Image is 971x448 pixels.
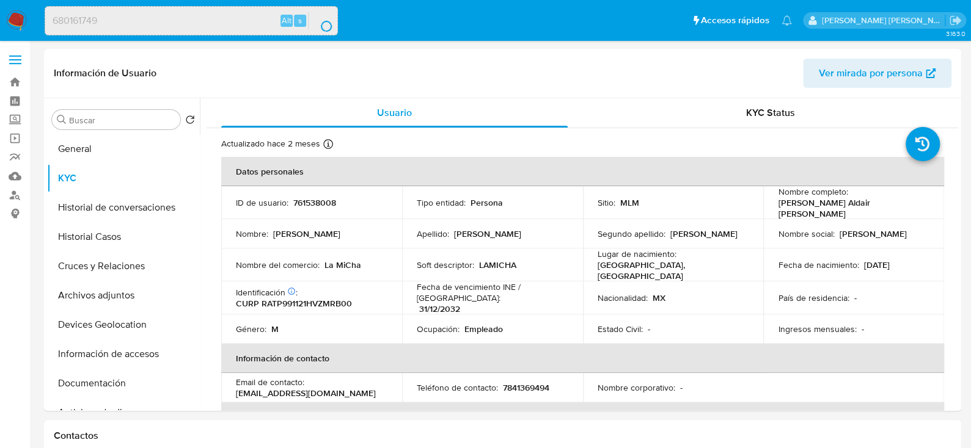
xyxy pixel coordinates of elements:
a: Notificaciones [782,15,792,26]
button: Buscar [57,115,67,125]
p: Persona [471,197,503,208]
span: Usuario [377,106,412,120]
p: [PERSON_NAME] [273,228,340,239]
input: Buscar usuario o caso... [45,13,337,29]
button: General [47,134,200,164]
h1: Información de Usuario [54,67,156,79]
th: Información de contacto [221,344,944,373]
p: [PERSON_NAME] [454,228,521,239]
button: Devices Geolocation [47,310,200,339]
button: Archivos adjuntos [47,281,200,310]
span: Ver mirada por persona [819,59,923,88]
p: - [854,292,856,303]
p: La MiCha [324,259,361,270]
p: Nombre social : [778,228,834,239]
p: Actualizado hace 2 meses [221,138,320,150]
p: Email de contacto : [236,377,304,388]
span: KYC Status [746,106,795,120]
p: Nombre del comercio : [236,259,320,270]
p: Sitio : [598,197,615,208]
a: Salir [949,14,962,27]
p: Nombre corporativo : [598,382,675,393]
p: - [648,323,650,334]
p: Soft descriptor : [417,259,474,270]
p: M [271,323,279,334]
p: [PERSON_NAME] Aldair [PERSON_NAME] [778,197,925,219]
p: Teléfono de contacto : [417,382,498,393]
button: Historial de conversaciones [47,193,200,222]
p: [PERSON_NAME] [839,228,906,239]
p: 761538008 [293,197,336,208]
p: 7841369494 [503,382,549,393]
p: LAMICHA [479,259,516,270]
p: [EMAIL_ADDRESS][DOMAIN_NAME] [236,388,376,399]
button: Cruces y Relaciones [47,251,200,281]
p: MX [653,292,665,303]
p: Nombre completo : [778,186,848,197]
p: Fecha de vencimiento INE / [GEOGRAPHIC_DATA] : [417,281,568,303]
p: - [861,323,863,334]
button: Volver al orden por defecto [185,115,195,128]
p: CURP RATP991121HVZMRB00 [236,298,352,309]
span: Accesos rápidos [701,14,769,27]
p: 31/12/2032 [419,303,460,314]
button: KYC [47,164,200,193]
button: Historial Casos [47,222,200,251]
p: Género : [236,323,266,334]
span: s [298,15,302,26]
p: País de residencia : [778,292,849,303]
p: Empleado [464,323,503,334]
h1: Contactos [54,430,951,442]
button: Documentación [47,369,200,398]
p: Identificación : [236,287,298,298]
p: Nacionalidad : [598,292,648,303]
p: Fecha de nacimiento : [778,259,859,270]
th: Verificación y cumplimiento [221,402,944,432]
button: Anticipos de dinero [47,398,200,427]
p: - [680,382,683,393]
button: search-icon [308,12,333,29]
p: Tipo entidad : [417,197,466,208]
button: Información de accesos [47,339,200,369]
p: brenda.morenoreyes@mercadolibre.com.mx [822,15,945,26]
p: Ingresos mensuales : [778,323,856,334]
p: Ocupación : [417,323,460,334]
p: Segundo apellido : [598,228,665,239]
p: Lugar de nacimiento : [598,248,676,259]
p: Estado Civil : [598,323,643,334]
th: Datos personales [221,157,944,186]
p: [PERSON_NAME] [670,228,738,239]
span: Alt [282,15,291,26]
p: [GEOGRAPHIC_DATA], [GEOGRAPHIC_DATA] [598,259,744,281]
p: Apellido : [417,228,449,239]
input: Buscar [69,115,175,126]
p: [DATE] [863,259,889,270]
p: Nombre : [236,228,268,239]
p: MLM [620,197,639,208]
button: Ver mirada por persona [803,59,951,88]
p: ID de usuario : [236,197,288,208]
